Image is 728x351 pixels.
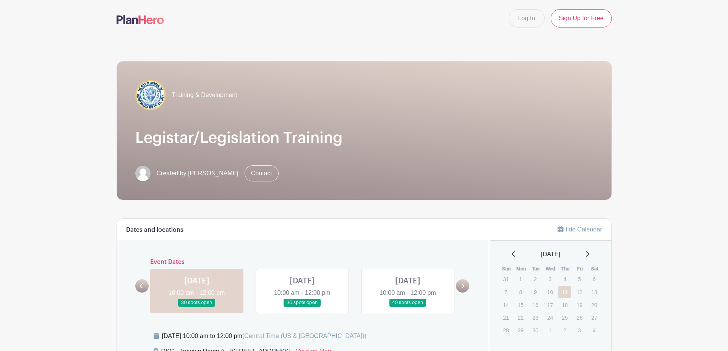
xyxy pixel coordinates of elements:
p: 16 [529,299,542,311]
p: 19 [573,299,586,311]
a: 11 [558,286,571,298]
th: Sun [499,265,514,273]
p: 10 [544,286,556,298]
p: 22 [514,312,527,324]
th: Sat [587,265,602,273]
p: 20 [588,299,600,311]
p: 3 [573,324,586,336]
span: [DATE] [541,250,560,259]
a: Log In [509,9,545,27]
a: Contact [245,165,279,181]
p: 9 [529,286,542,298]
p: 12 [573,286,586,298]
p: 31 [499,273,512,285]
p: 13 [588,286,600,298]
p: 25 [558,312,571,324]
th: Fri [573,265,588,273]
p: 4 [588,324,600,336]
p: 2 [529,273,542,285]
p: 28 [499,324,512,336]
p: 18 [558,299,571,311]
a: Sign Up for Free [551,9,611,27]
p: 21 [499,312,512,324]
img: default-ce2991bfa6775e67f084385cd625a349d9dcbb7a52a09fb2fda1e96e2d18dcdb.png [135,166,151,181]
p: 24 [544,312,556,324]
img: logo-507f7623f17ff9eddc593b1ce0a138ce2505c220e1c5a4e2b4648c50719b7d32.svg [117,15,164,24]
p: 27 [588,312,600,324]
th: Thu [558,265,573,273]
p: 1 [514,273,527,285]
span: Created by [PERSON_NAME] [157,169,238,178]
th: Mon [514,265,529,273]
p: 1 [544,324,556,336]
p: 30 [529,324,542,336]
h6: Event Dates [149,259,456,266]
div: [DATE] 10:00 am to 12:00 pm [162,332,366,341]
p: 4 [558,273,571,285]
img: COA%20logo%20(2).jpg [135,80,166,110]
th: Tue [529,265,543,273]
p: 15 [514,299,527,311]
p: 2 [558,324,571,336]
p: 6 [588,273,600,285]
th: Wed [543,265,558,273]
p: 7 [499,286,512,298]
h1: Legistar/Legislation Training [135,129,593,147]
p: 14 [499,299,512,311]
p: 26 [573,312,586,324]
span: (Central Time (US & [GEOGRAPHIC_DATA])) [242,333,366,339]
p: 23 [529,312,542,324]
p: 17 [544,299,556,311]
p: 5 [573,273,586,285]
p: 8 [514,286,527,298]
h6: Dates and locations [126,226,183,234]
a: Hide Calendar [558,226,602,233]
p: 3 [544,273,556,285]
span: Training & Development [172,91,237,100]
p: 29 [514,324,527,336]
